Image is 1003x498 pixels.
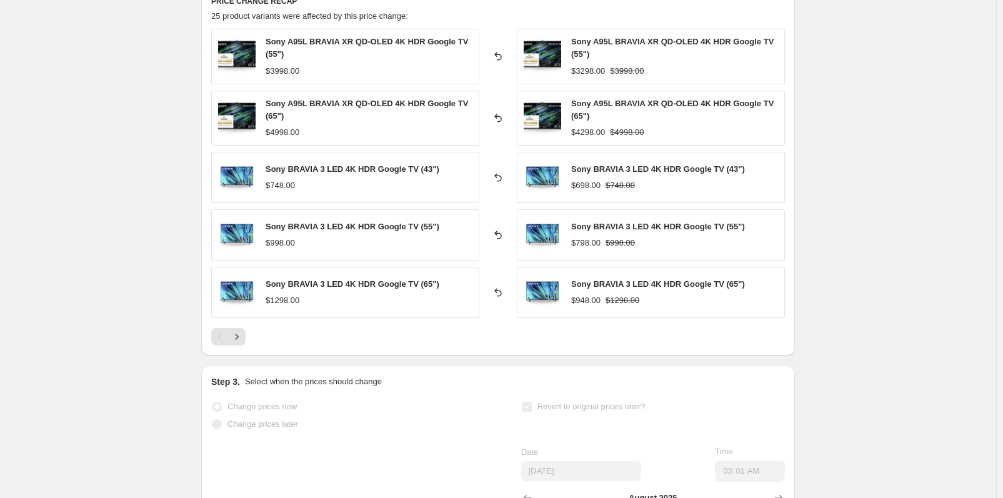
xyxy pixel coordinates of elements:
input: 8/19/2025 [521,461,641,481]
strike: $3998.00 [610,65,644,77]
div: $3298.00 [571,65,605,77]
span: Time [715,447,732,456]
div: $698.00 [571,179,601,192]
strike: $1298.00 [606,294,639,307]
div: $998.00 [266,237,295,249]
span: Sony A95L BRAVIA XR QD-OLED 4K HDR Google TV (65") [571,99,774,121]
span: Sony BRAVIA 3 LED 4K HDR Google TV (65") [571,279,745,289]
span: Date [521,447,538,457]
img: medium_60306648-2ccf-4b40-8c4b-10ea023af3fc_80x.jpg [524,37,561,75]
p: Select when the prices should change [245,376,382,388]
h2: Step 3. [211,376,240,388]
div: $4298.00 [571,126,605,139]
img: BRAVIA3_1_ecc92841-37aa-4bcc-8044-773d5bc89365_80x.png [218,159,256,196]
div: $3998.00 [266,65,299,77]
img: BRAVIA3_1_ecc92841-37aa-4bcc-8044-773d5bc89365_80x.png [524,159,561,196]
span: Sony BRAVIA 3 LED 4K HDR Google TV (43") [571,164,745,174]
strike: $748.00 [606,179,635,192]
div: $948.00 [571,294,601,307]
div: $798.00 [571,237,601,249]
strike: $998.00 [606,237,635,249]
img: BRAVIA3_1_ecc92841-37aa-4bcc-8044-773d5bc89365_80x.png [524,274,561,311]
span: Sony A95L BRAVIA XR QD-OLED 4K HDR Google TV (55") [571,37,774,59]
span: 25 product variants were affected by this price change: [211,11,408,21]
span: Revert to original prices later? [537,402,646,411]
span: Sony A95L BRAVIA XR QD-OLED 4K HDR Google TV (65") [266,99,468,121]
img: medium_60306648-2ccf-4b40-8c4b-10ea023af3fc_80x.jpg [218,99,256,137]
span: Sony A95L BRAVIA XR QD-OLED 4K HDR Google TV (55") [266,37,468,59]
div: $4998.00 [266,126,299,139]
img: BRAVIA3_1_ecc92841-37aa-4bcc-8044-773d5bc89365_80x.png [524,216,561,254]
img: BRAVIA3_1_ecc92841-37aa-4bcc-8044-773d5bc89365_80x.png [218,216,256,254]
span: Sony BRAVIA 3 LED 4K HDR Google TV (55") [266,222,439,231]
span: Sony BRAVIA 3 LED 4K HDR Google TV (55") [571,222,745,231]
input: 12:00 [715,461,785,482]
div: $1298.00 [266,294,299,307]
strike: $4998.00 [610,126,644,139]
span: Change prices later [227,419,298,429]
span: Change prices now [227,402,297,411]
div: $748.00 [266,179,295,192]
nav: Pagination [211,328,246,346]
span: Sony BRAVIA 3 LED 4K HDR Google TV (65") [266,279,439,289]
span: Sony BRAVIA 3 LED 4K HDR Google TV (43") [266,164,439,174]
button: Next [228,328,246,346]
img: medium_60306648-2ccf-4b40-8c4b-10ea023af3fc_80x.jpg [524,99,561,137]
img: medium_60306648-2ccf-4b40-8c4b-10ea023af3fc_80x.jpg [218,37,256,75]
img: BRAVIA3_1_ecc92841-37aa-4bcc-8044-773d5bc89365_80x.png [218,274,256,311]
